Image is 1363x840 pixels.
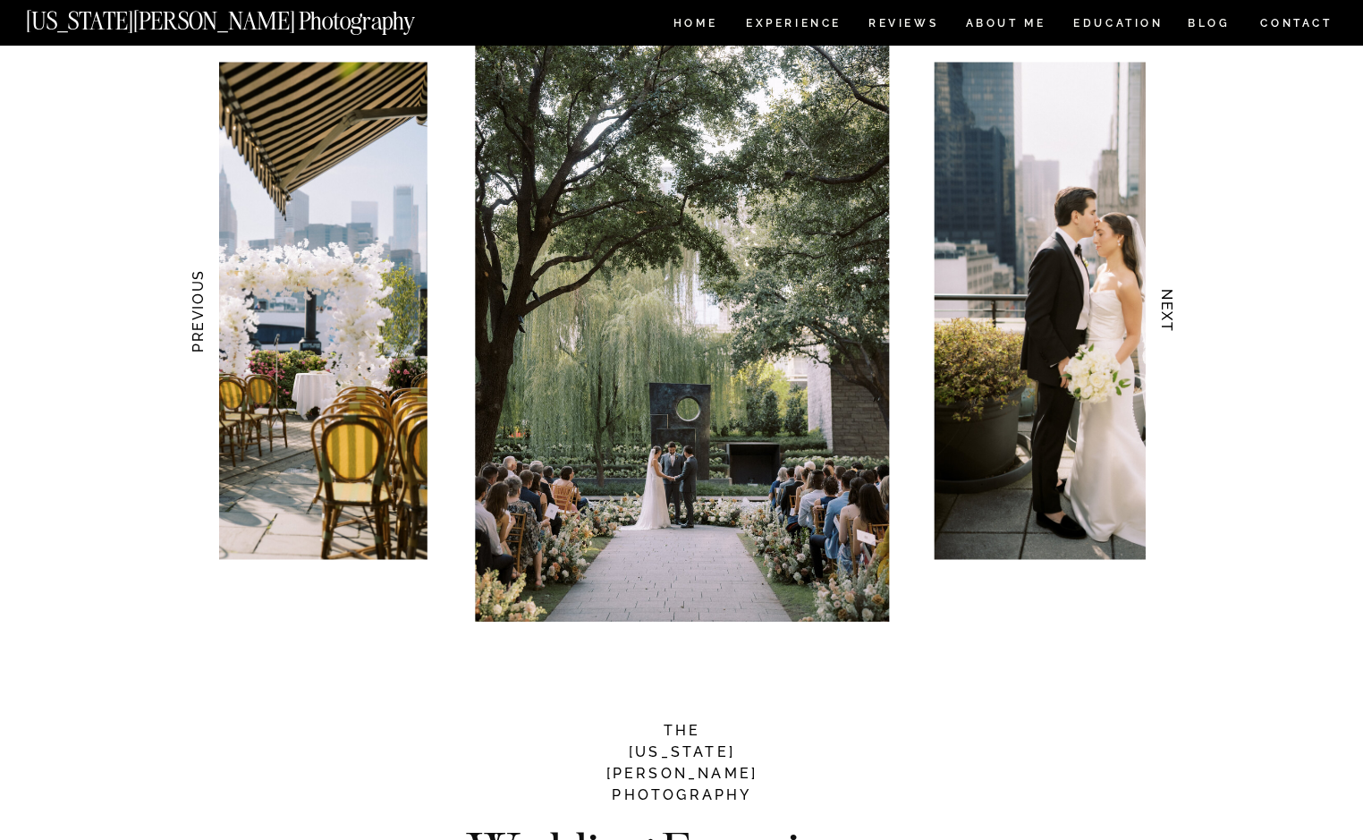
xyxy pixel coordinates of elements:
a: HOME [670,18,721,33]
a: EDUCATION [1071,18,1165,33]
a: REVIEWS [868,18,935,33]
a: CONTACT [1259,13,1333,33]
a: ABOUT ME [965,18,1046,33]
h3: PREVIOUS [188,255,207,368]
h3: NEXT [1158,255,1177,368]
h2: THE [US_STATE][PERSON_NAME] PHOTOGRAPHY [594,720,770,804]
a: BLOG [1188,18,1231,33]
a: [US_STATE][PERSON_NAME] Photography [26,9,475,24]
a: Experience [746,18,840,33]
